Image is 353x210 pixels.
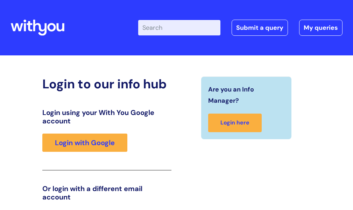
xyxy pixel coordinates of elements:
a: Login here [208,114,262,132]
input: Search [138,20,220,35]
span: Are you an Info Manager? [208,84,281,107]
h3: Login using your With You Google account [42,108,171,125]
a: My queries [299,20,343,36]
a: Login with Google [42,134,127,152]
a: Submit a query [232,20,288,36]
h2: Login to our info hub [42,76,171,92]
h3: Or login with a different email account [42,184,171,201]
